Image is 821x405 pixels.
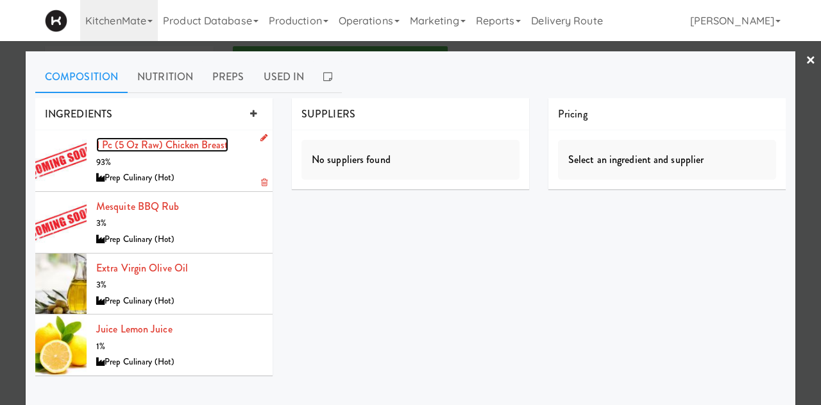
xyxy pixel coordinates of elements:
[96,170,263,186] div: Prep Culinary (Hot)
[96,217,106,229] span: 3%
[558,140,776,180] div: Select an ingredient and supplier
[558,107,588,121] span: Pricing
[96,279,106,291] span: 3%
[96,322,173,336] a: juice lemon Juice
[128,61,203,93] a: Nutrition
[96,137,228,152] a: 1 pc (5 oz raw) Chicken Breast
[96,197,263,248] div: Mesquite BBQ Rub3%Prep Culinary (Hot)
[45,107,112,121] span: INGREDIENTS
[96,135,263,186] div: 1 pc (5 oz raw) Chicken Breast93%Prep Culinary (Hot)
[301,140,520,180] div: No suppliers found
[96,320,263,370] div: juice lemon Juice1%Prep Culinary (Hot)
[45,10,67,32] img: Micromart
[806,41,816,81] a: ×
[96,232,263,248] div: Prep Culinary (Hot)
[35,61,128,93] a: Composition
[96,354,263,370] div: Prep Culinary (Hot)
[96,293,263,309] div: Prep Culinary (Hot)
[96,199,180,214] a: Mesquite BBQ Rub
[96,340,105,352] span: 1%
[96,259,263,309] div: extra virgin olive oil3%Prep Culinary (Hot)
[301,107,355,121] span: SUPPLIERS
[96,156,111,168] span: 93%
[203,61,254,93] a: Preps
[254,61,314,93] a: Used In
[96,261,188,275] a: extra virgin olive oil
